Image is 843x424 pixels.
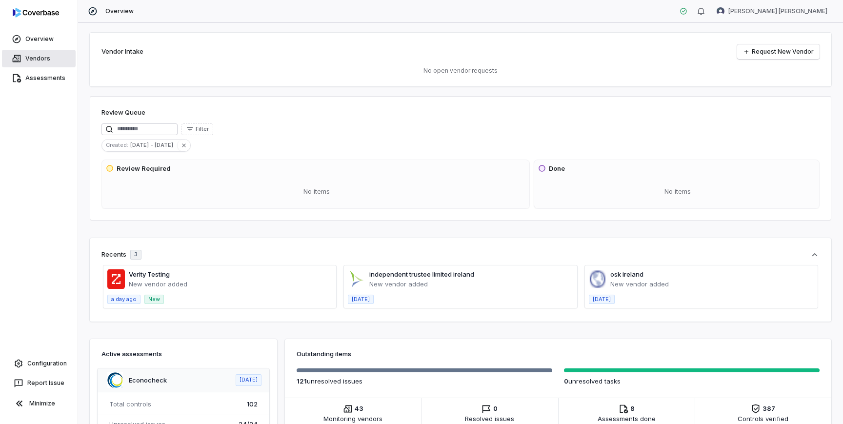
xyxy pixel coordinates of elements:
span: Overview [105,7,134,15]
span: Resolved issues [465,414,514,424]
a: Vendors [2,50,76,67]
span: 8 [630,404,635,414]
a: Overview [2,30,76,48]
a: Econocheck [129,376,167,384]
button: Minimize [4,394,74,413]
span: Created : [102,141,130,149]
button: Filter [181,123,213,135]
a: Verity Testing [129,270,170,278]
img: Prasanth Kumar Dola avatar [717,7,724,15]
span: 3 [134,251,138,258]
button: Prasanth Kumar Dola avatar[PERSON_NAME] [PERSON_NAME] [711,4,833,19]
button: Report Issue [4,374,74,392]
p: No open vendor requests [101,67,820,75]
span: 387 [763,404,775,414]
a: independent trustee limited ireland [369,270,474,278]
span: 43 [355,404,363,414]
h3: Done [549,164,565,174]
a: Assessments [2,69,76,87]
a: Configuration [4,355,74,372]
h3: Outstanding items [297,349,820,359]
span: [PERSON_NAME] [PERSON_NAME] [728,7,827,15]
div: No items [106,179,527,204]
div: Recents [101,250,141,260]
a: osk ireland [610,270,643,278]
span: 0 [564,377,568,385]
img: logo-D7KZi-bG.svg [13,8,59,18]
span: [DATE] - [DATE] [130,141,177,149]
p: unresolved task s [564,376,820,386]
p: unresolved issue s [297,376,552,386]
span: Filter [196,125,209,133]
h3: Review Required [117,164,171,174]
div: No items [538,179,817,204]
h1: Review Queue [101,108,145,118]
span: Assessments done [598,414,656,424]
h2: Vendor Intake [101,47,143,57]
a: Request New Vendor [737,44,820,59]
span: Monitoring vendors [323,414,382,424]
span: 0 [493,404,498,414]
h3: Active assessments [101,349,265,359]
button: Recents3 [101,250,820,260]
span: Controls verified [738,414,788,424]
span: 121 [297,377,307,385]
